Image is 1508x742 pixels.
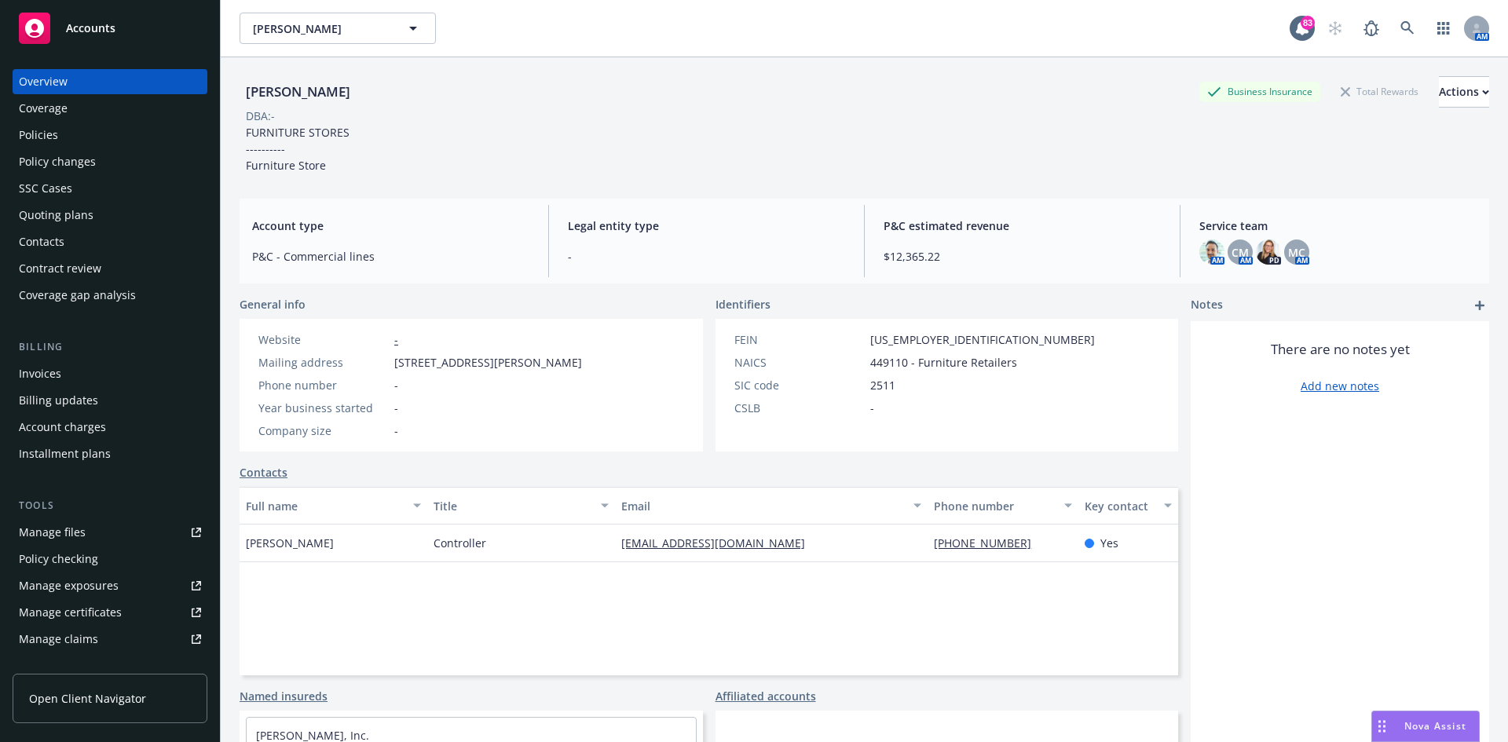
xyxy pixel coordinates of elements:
a: Manage BORs [13,653,207,678]
button: Full name [240,487,427,525]
span: Yes [1100,535,1118,551]
span: General info [240,296,306,313]
div: Phone number [934,498,1054,514]
a: Add new notes [1301,378,1379,394]
a: Manage files [13,520,207,545]
div: Title [434,498,591,514]
div: Company size [258,422,388,439]
div: Invoices [19,361,61,386]
a: Accounts [13,6,207,50]
a: Contacts [13,229,207,254]
div: Manage files [19,520,86,545]
span: Open Client Navigator [29,690,146,707]
span: Identifiers [716,296,770,313]
div: Email [621,498,904,514]
div: Policy changes [19,149,96,174]
div: NAICS [734,354,864,371]
div: DBA: - [246,108,275,124]
button: Key contact [1078,487,1178,525]
a: Manage exposures [13,573,207,598]
a: Start snowing [1319,13,1351,44]
a: - [394,332,398,347]
a: Search [1392,13,1423,44]
a: Named insureds [240,688,328,704]
span: Controller [434,535,486,551]
span: - [394,400,398,416]
div: SIC code [734,377,864,393]
span: Account type [252,217,529,234]
a: Affiliated accounts [716,688,816,704]
a: Contract review [13,256,207,281]
div: SSC Cases [19,176,72,201]
a: Contacts [240,464,287,481]
span: [US_EMPLOYER_IDENTIFICATION_NUMBER] [870,331,1095,348]
a: Coverage [13,96,207,121]
span: - [394,377,398,393]
a: Manage claims [13,627,207,652]
div: Total Rewards [1333,82,1426,101]
span: [PERSON_NAME] [253,20,389,37]
span: [STREET_ADDRESS][PERSON_NAME] [394,354,582,371]
a: Policies [13,122,207,148]
div: FEIN [734,331,864,348]
button: [PERSON_NAME] [240,13,436,44]
span: Service team [1199,217,1477,234]
div: CSLB [734,400,864,416]
img: photo [1199,239,1224,265]
div: Tools [13,498,207,514]
div: Website [258,331,388,348]
span: $12,365.22 [884,248,1161,265]
div: Contacts [19,229,64,254]
a: Billing updates [13,388,207,413]
div: Year business started [258,400,388,416]
button: Phone number [928,487,1078,525]
div: Drag to move [1372,711,1392,741]
div: Contract review [19,256,101,281]
a: Manage certificates [13,600,207,625]
span: 449110 - Furniture Retailers [870,354,1017,371]
div: Full name [246,498,404,514]
span: - [870,400,874,416]
div: Coverage gap analysis [19,283,136,308]
span: P&C estimated revenue [884,217,1161,234]
div: Coverage [19,96,68,121]
button: Email [615,487,928,525]
div: Business Insurance [1199,82,1320,101]
span: 2511 [870,377,895,393]
div: Billing [13,339,207,355]
span: There are no notes yet [1271,340,1410,359]
a: Policy changes [13,149,207,174]
div: Overview [19,69,68,94]
div: Policies [19,122,58,148]
a: [PHONE_NUMBER] [934,535,1044,550]
div: Mailing address [258,354,388,371]
a: Invoices [13,361,207,386]
a: Installment plans [13,441,207,466]
a: Coverage gap analysis [13,283,207,308]
div: Phone number [258,377,388,393]
span: FURNITURE STORES ---------- Furniture Store [246,125,350,173]
button: Title [427,487,615,525]
button: Nova Assist [1371,711,1480,742]
a: Quoting plans [13,203,207,228]
div: [PERSON_NAME] [240,82,357,102]
div: Actions [1439,77,1489,107]
div: Key contact [1085,498,1155,514]
span: Notes [1191,296,1223,315]
span: - [568,248,845,265]
button: Actions [1439,76,1489,108]
span: - [394,422,398,439]
div: 83 [1301,16,1315,30]
div: Account charges [19,415,106,440]
span: MC [1288,244,1305,261]
div: Manage certificates [19,600,122,625]
div: Quoting plans [19,203,93,228]
div: Installment plans [19,441,111,466]
span: [PERSON_NAME] [246,535,334,551]
a: add [1470,296,1489,315]
div: Manage exposures [19,573,119,598]
div: Billing updates [19,388,98,413]
a: [EMAIL_ADDRESS][DOMAIN_NAME] [621,535,818,550]
a: Account charges [13,415,207,440]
